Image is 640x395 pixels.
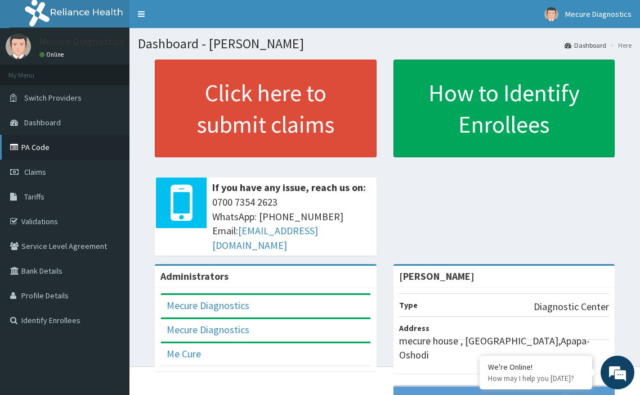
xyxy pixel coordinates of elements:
[399,323,429,333] b: Address
[6,34,31,59] img: User Image
[24,117,61,128] span: Dashboard
[167,347,201,360] a: Me Cure
[399,300,418,310] b: Type
[488,362,584,372] div: We're Online!
[24,192,44,202] span: Tariffs
[488,374,584,383] p: How may I help you today?
[565,40,606,50] a: Dashboard
[167,323,249,336] a: Mecure Diagnostics
[212,195,371,253] span: 0700 7354 2623 WhatsApp: [PHONE_NUMBER] Email:
[212,224,318,252] a: [EMAIL_ADDRESS][DOMAIN_NAME]
[167,299,249,312] a: Mecure Diagnostics
[39,51,66,58] a: Online
[544,7,558,21] img: User Image
[565,9,632,19] span: Mecure Diagnostics
[399,334,610,362] p: mecure house , [GEOGRAPHIC_DATA],Apapa-Oshodi
[138,37,632,51] h1: Dashboard - [PERSON_NAME]
[155,60,377,157] a: Click here to submit claims
[160,270,229,283] b: Administrators
[24,93,82,103] span: Switch Providers
[399,270,475,283] strong: [PERSON_NAME]
[393,60,615,157] a: How to Identify Enrollees
[534,299,609,314] p: Diagnostic Center
[39,37,124,47] p: Mecure Diagnostics
[24,167,46,177] span: Claims
[212,181,366,194] b: If you have any issue, reach us on:
[607,40,632,50] li: Here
